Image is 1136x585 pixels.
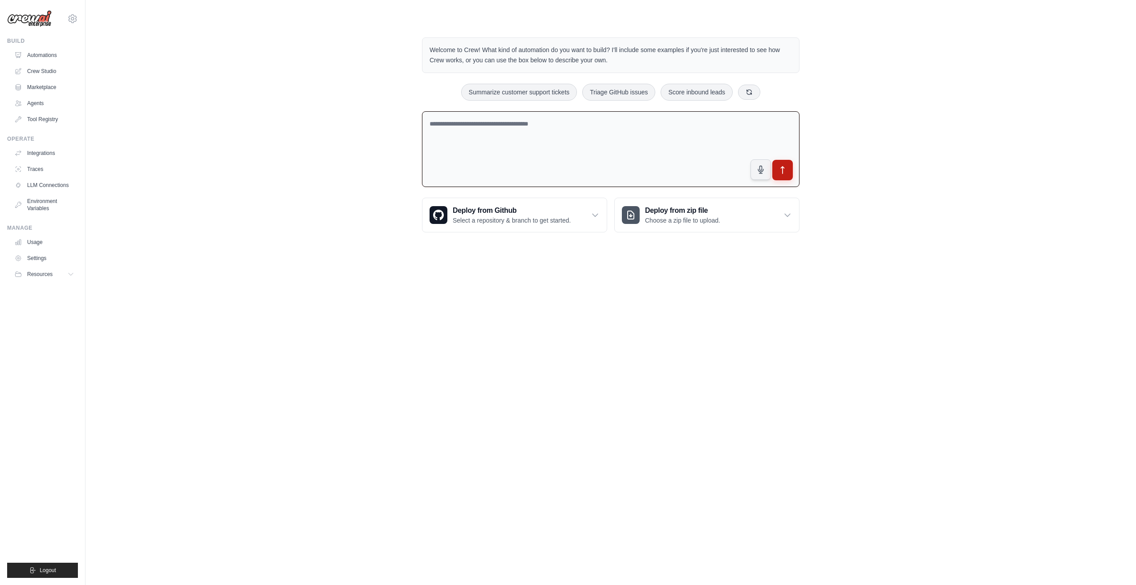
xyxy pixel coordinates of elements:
div: Manage [7,224,78,232]
h3: Deploy from Github [453,205,571,216]
span: Logout [40,567,56,574]
a: Environment Variables [11,194,78,215]
a: LLM Connections [11,178,78,192]
span: Resources [27,271,53,278]
div: 聊天小组件 [1091,542,1136,585]
p: Choose a zip file to upload. [645,216,720,225]
button: Logout [7,563,78,578]
a: Automations [11,48,78,62]
a: Traces [11,162,78,176]
img: Logo [7,10,52,27]
a: Usage [11,235,78,249]
iframe: Chat Widget [1091,542,1136,585]
button: Score inbound leads [661,84,733,101]
h3: Deploy from zip file [645,205,720,216]
p: Select a repository & branch to get started. [453,216,571,225]
a: Tool Registry [11,112,78,126]
div: Operate [7,135,78,142]
button: Summarize customer support tickets [461,84,577,101]
a: Integrations [11,146,78,160]
button: Resources [11,267,78,281]
a: Settings [11,251,78,265]
a: Agents [11,96,78,110]
button: Triage GitHub issues [582,84,655,101]
a: Marketplace [11,80,78,94]
div: Build [7,37,78,45]
a: Crew Studio [11,64,78,78]
p: Welcome to Crew! What kind of automation do you want to build? I'll include some examples if you'... [430,45,792,65]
